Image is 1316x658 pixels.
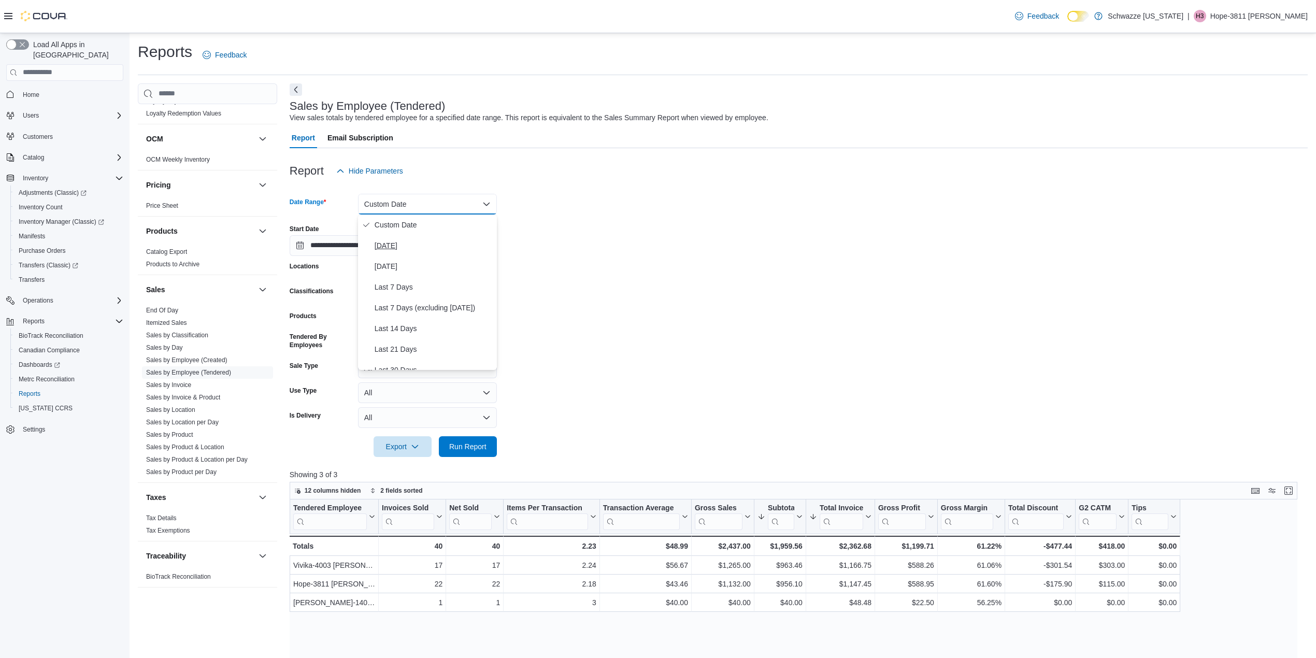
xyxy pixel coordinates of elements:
button: OCM [146,134,254,144]
div: Items Per Transaction [507,503,588,530]
span: [US_STATE] CCRS [19,404,73,412]
div: 22 [449,578,500,590]
span: Last 14 Days [375,322,493,335]
a: BioTrack Reconciliation [146,573,211,580]
div: Pricing [138,199,277,216]
div: Tendered Employee [293,503,367,530]
button: Reports [2,314,127,328]
span: Last 7 Days [375,281,493,293]
span: Sales by Invoice & Product [146,393,220,402]
label: Start Date [290,225,319,233]
p: | [1188,10,1190,22]
span: Users [19,109,123,122]
div: $22.50 [878,596,934,609]
div: Select listbox [358,214,497,370]
button: Inventory Count [10,200,127,214]
p: Showing 3 of 3 [290,469,1308,480]
button: Net Sold [449,503,500,530]
label: Is Delivery [290,411,321,420]
button: 2 fields sorted [366,484,426,497]
div: [PERSON_NAME]-1409 [PERSON_NAME] [293,596,375,609]
span: Users [23,111,39,120]
button: [US_STATE] CCRS [10,401,127,416]
a: Itemized Sales [146,319,187,326]
h1: Reports [138,41,192,62]
span: 12 columns hidden [305,487,361,495]
label: Date Range [290,198,326,206]
div: $40.00 [757,596,803,609]
div: G2 CATM [1079,503,1117,530]
div: $48.99 [603,540,688,552]
span: BioTrack Reconciliation [19,332,83,340]
button: Hide Parameters [332,161,407,181]
div: 56.25% [941,596,1002,609]
div: 2.24 [507,559,596,571]
span: Inventory Count [15,201,123,213]
a: Loyalty Redemption Values [146,110,221,117]
a: Sales by Product & Location [146,444,224,451]
button: Pricing [256,179,269,191]
a: Purchase Orders [15,245,70,257]
div: Total Discount [1008,503,1064,530]
span: Custom Date [375,219,493,231]
a: Settings [19,423,49,436]
span: Products to Archive [146,260,199,268]
a: Dashboards [10,357,127,372]
button: Keyboard shortcuts [1249,484,1262,497]
button: Inventory [19,172,52,184]
div: View sales totals by tendered employee for a specified date range. This report is equivalent to t... [290,112,768,123]
h3: Taxes [146,492,166,503]
span: Email Subscription [327,127,393,148]
div: $40.00 [603,596,688,609]
button: Taxes [256,491,269,504]
label: Tendered By Employees [290,333,354,349]
span: Adjustments (Classic) [19,189,87,197]
span: Customers [23,133,53,141]
button: Items Per Transaction [507,503,596,530]
a: Sales by Classification [146,332,208,339]
div: $1,147.45 [809,578,871,590]
a: Sales by Location per Day [146,419,219,426]
span: Sales by Day [146,344,183,352]
div: Net Sold [449,503,492,530]
span: Loyalty Redemption Values [146,109,221,118]
div: $0.00 [1132,578,1177,590]
div: $588.95 [878,578,934,590]
button: Users [2,108,127,123]
div: Tendered Employee [293,503,367,513]
div: $48.48 [809,596,871,609]
div: 3 [507,596,596,609]
button: Products [256,225,269,237]
a: Price Sheet [146,202,178,209]
div: $43.46 [603,578,688,590]
span: Sales by Location [146,406,195,414]
button: Customers [2,129,127,144]
div: $963.46 [757,559,803,571]
div: $956.10 [757,578,803,590]
a: Loyalty Adjustments [146,97,202,105]
h3: Sales [146,284,165,295]
a: Sales by Product & Location per Day [146,456,248,463]
div: Tips [1132,503,1168,513]
input: Dark Mode [1067,11,1089,22]
a: Products to Archive [146,261,199,268]
span: Catalog Export [146,248,187,256]
div: Net Sold [449,503,492,513]
div: Total Invoiced [820,503,863,513]
span: Sales by Product [146,431,193,439]
button: Products [146,226,254,236]
a: Home [19,89,44,101]
span: Sales by Location per Day [146,418,219,426]
span: OCM Weekly Inventory [146,155,210,164]
a: Tax Exemptions [146,527,190,534]
button: Home [2,87,127,102]
p: Hope-3811 [PERSON_NAME] [1210,10,1308,22]
button: G2 CATM [1079,503,1125,530]
span: Customers [19,130,123,143]
div: Gross Sales [695,503,742,513]
label: Classifications [290,287,334,295]
a: Sales by Product per Day [146,468,217,476]
span: Canadian Compliance [15,344,123,356]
